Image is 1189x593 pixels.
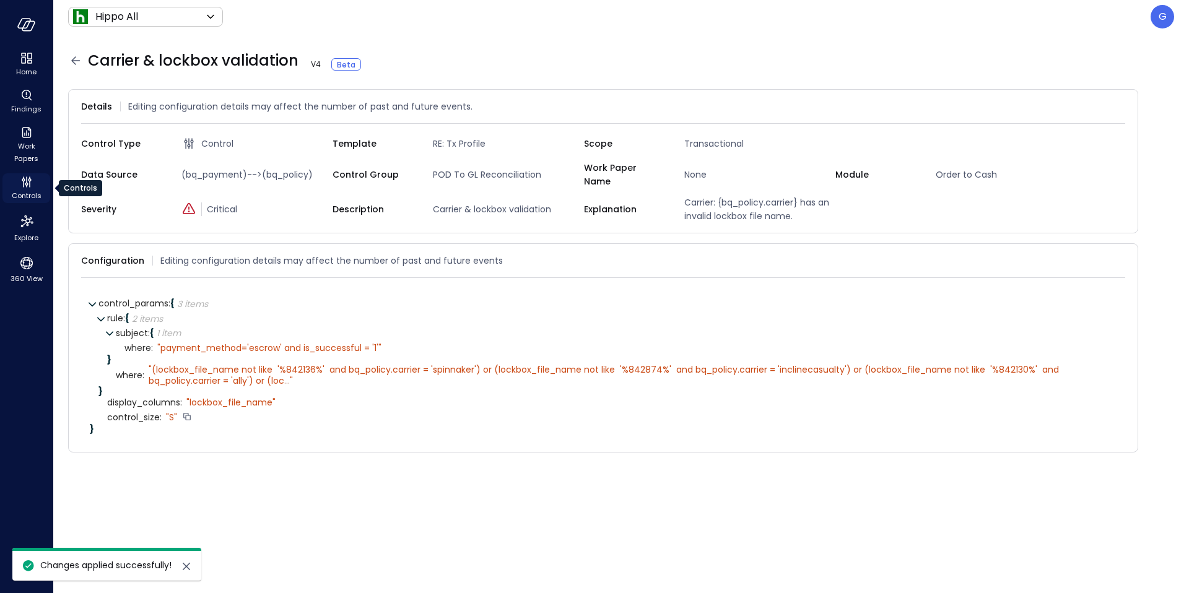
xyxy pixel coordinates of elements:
span: control_params [98,297,170,309]
span: Explanation [584,202,664,216]
p: G [1159,9,1167,24]
button: close [179,559,194,574]
div: " payment_method='escrow' and is_successful = '1'" [157,342,381,353]
span: : [142,369,144,381]
span: where [124,344,153,353]
span: { [170,297,175,309]
span: Module [835,168,916,181]
div: Controls [59,180,102,196]
span: Details [81,100,112,113]
span: Description [333,202,413,216]
span: : [151,342,153,354]
span: Carrier & lockbox validation [88,51,361,71]
span: POD To GL Reconciliation [428,168,584,181]
span: Transactional [679,137,835,150]
div: " lockbox_file_name" [186,397,276,408]
div: Controls [2,173,50,203]
span: subject [116,327,150,339]
div: 3 items [177,300,208,308]
span: Findings [11,103,41,115]
span: Template [333,137,413,150]
span: where [116,371,144,380]
span: Control Type [81,137,162,150]
span: display_columns [107,398,182,407]
p: Hippo All [95,9,138,24]
div: " " [149,364,1101,386]
div: Home [2,50,50,79]
div: Work Papers [2,124,50,166]
span: Carrier & lockbox validation [428,202,584,216]
span: None [679,168,835,181]
span: 360 View [11,272,43,285]
span: control_size [107,413,162,422]
span: Controls [12,189,41,202]
span: { [125,312,129,324]
span: Carrier: {bq_policy.carrier} has an invalid lockbox file name. [679,196,835,223]
span: Changes applied successfully! [40,559,172,571]
span: Beta [337,59,355,70]
div: Control [181,136,333,151]
span: Work Paper Name [584,161,664,188]
span: Editing configuration details may affect the number of past and future events. [128,100,473,113]
div: 1 item [157,329,181,337]
div: " S" [166,412,177,423]
span: : [160,411,162,423]
div: Critical [181,202,333,216]
span: (lockbox_file_name not like '%842136%' and bq_policy.carrier = 'spinnaker') or (lockbox_file_name... [149,363,1061,387]
span: : [180,396,182,409]
span: RE: Tx Profile [428,137,584,150]
div: Guy Zilberberg [1151,5,1174,28]
div: } [98,387,1117,396]
span: rule [107,312,125,324]
span: Order to Cash [931,168,1087,181]
span: Data Source [81,168,162,181]
span: (bq_payment)-->(bq_policy) [176,168,333,181]
div: Findings [2,87,50,116]
span: Severity [81,202,162,216]
span: Explore [14,232,38,244]
span: V 4 [306,58,326,71]
span: Editing configuration details may affect the number of past and future events [160,254,503,267]
span: : [148,327,150,339]
span: ... [284,374,290,387]
span: : [123,312,125,324]
div: 360 View [2,253,50,286]
div: 2 items [132,314,163,323]
img: Icon [73,9,88,24]
span: Work Papers [7,140,45,165]
span: { [150,327,154,339]
span: Control Group [333,168,413,181]
div: Explore [2,210,50,245]
span: : [168,297,170,309]
div: } [90,425,1117,433]
div: } [107,355,1117,364]
span: Scope [584,137,664,150]
span: Home [16,66,37,78]
span: Configuration [81,254,144,267]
